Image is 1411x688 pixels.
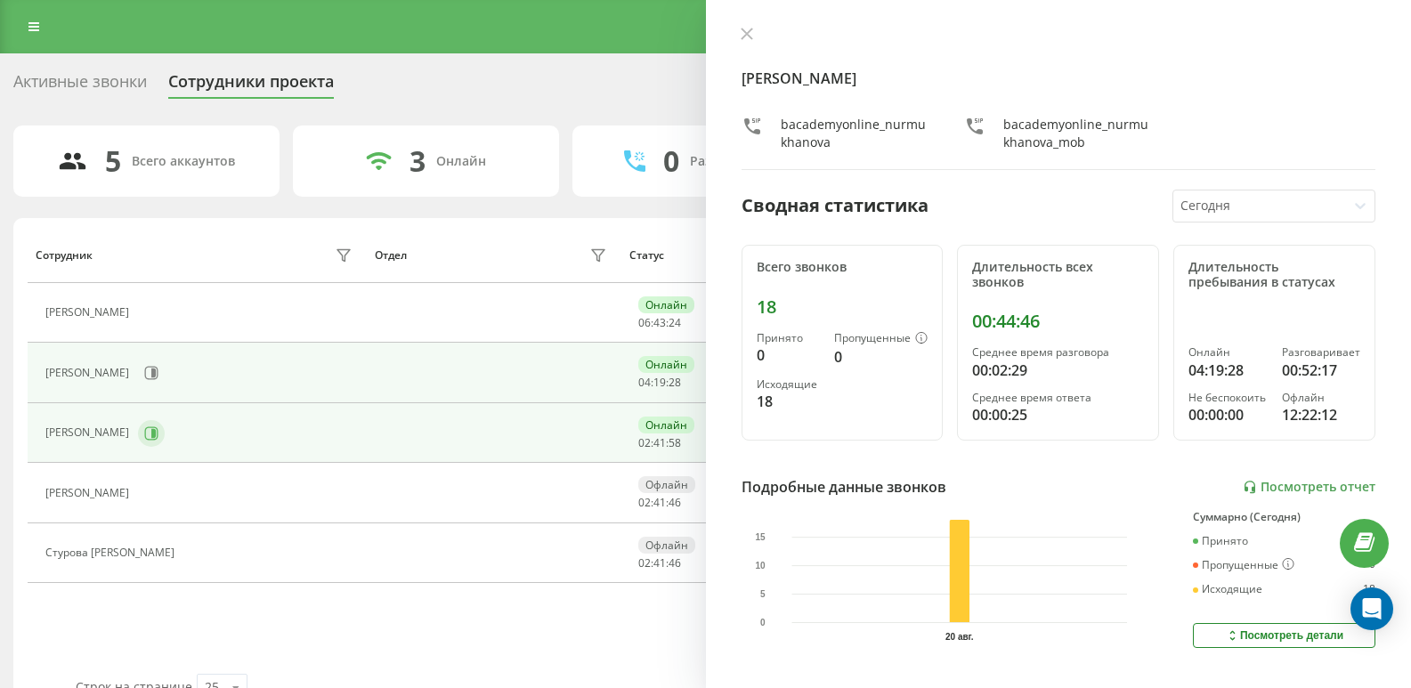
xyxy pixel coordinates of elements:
[669,435,681,450] span: 58
[638,317,681,329] div: : :
[1193,511,1375,523] div: Суммарно (Сегодня)
[638,497,681,509] div: : :
[1193,558,1294,572] div: Пропущенные
[669,495,681,510] span: 46
[13,72,147,100] div: Активные звонки
[653,495,666,510] span: 41
[742,476,946,498] div: Подробные данные звонков
[436,154,486,169] div: Онлайн
[638,437,681,449] div: : :
[1243,480,1375,495] a: Посмотреть отчет
[638,315,651,330] span: 06
[757,378,821,391] div: Исходящие
[972,311,1144,332] div: 00:44:46
[1188,346,1267,359] div: Онлайн
[669,375,681,390] span: 28
[638,296,694,313] div: Онлайн
[757,391,821,412] div: 18
[638,376,681,389] div: : :
[629,249,664,262] div: Статус
[755,561,766,571] text: 10
[1188,260,1360,290] div: Длительность пребывания в статусах
[638,417,694,433] div: Онлайн
[1282,392,1360,404] div: Офлайн
[972,404,1144,425] div: 00:00:25
[1282,404,1360,425] div: 12:22:12
[638,476,695,493] div: Офлайн
[1225,628,1343,643] div: Посмотреть детали
[45,426,134,439] div: [PERSON_NAME]
[375,249,407,262] div: Отдел
[1193,535,1248,547] div: Принято
[638,555,651,571] span: 02
[663,144,679,178] div: 0
[638,557,681,570] div: : :
[410,144,426,178] div: 3
[638,375,651,390] span: 04
[1363,583,1375,595] div: 18
[1350,587,1393,630] div: Open Intercom Messenger
[669,315,681,330] span: 24
[1003,116,1152,151] div: bacademyonline_nurmukhanova_mob
[105,144,121,178] div: 5
[757,344,821,366] div: 0
[1188,404,1267,425] div: 00:00:00
[834,332,928,346] div: Пропущенные
[45,306,134,319] div: [PERSON_NAME]
[1193,583,1262,595] div: Исходящие
[1282,346,1360,359] div: Разговаривает
[972,260,1144,290] div: Длительность всех звонков
[36,249,93,262] div: Сотрудник
[945,632,974,642] text: 20 авг.
[1193,623,1375,648] button: Посмотреть детали
[757,260,929,275] div: Всего звонков
[759,618,765,627] text: 0
[132,154,235,169] div: Всего аккаунтов
[45,487,134,499] div: [PERSON_NAME]
[742,68,1376,89] h4: [PERSON_NAME]
[638,495,651,510] span: 02
[972,360,1144,381] div: 00:02:29
[638,356,694,373] div: Онлайн
[1188,392,1267,404] div: Не беспокоить
[638,537,695,554] div: Офлайн
[653,315,666,330] span: 43
[972,392,1144,404] div: Среднее время ответа
[653,435,666,450] span: 41
[45,546,179,559] div: Cтурова [PERSON_NAME]
[972,346,1144,359] div: Среднее время разговора
[669,555,681,571] span: 46
[690,154,787,169] div: Разговаривают
[168,72,334,100] div: Сотрудники проекта
[638,435,651,450] span: 02
[1188,360,1267,381] div: 04:19:28
[45,367,134,379] div: [PERSON_NAME]
[755,532,766,542] text: 15
[757,296,929,318] div: 18
[834,346,928,368] div: 0
[1282,360,1360,381] div: 00:52:17
[781,116,929,151] div: bacademyonline_nurmukhanova
[757,332,821,344] div: Принято
[759,589,765,599] text: 5
[742,192,929,219] div: Сводная статистика
[653,375,666,390] span: 19
[653,555,666,571] span: 41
